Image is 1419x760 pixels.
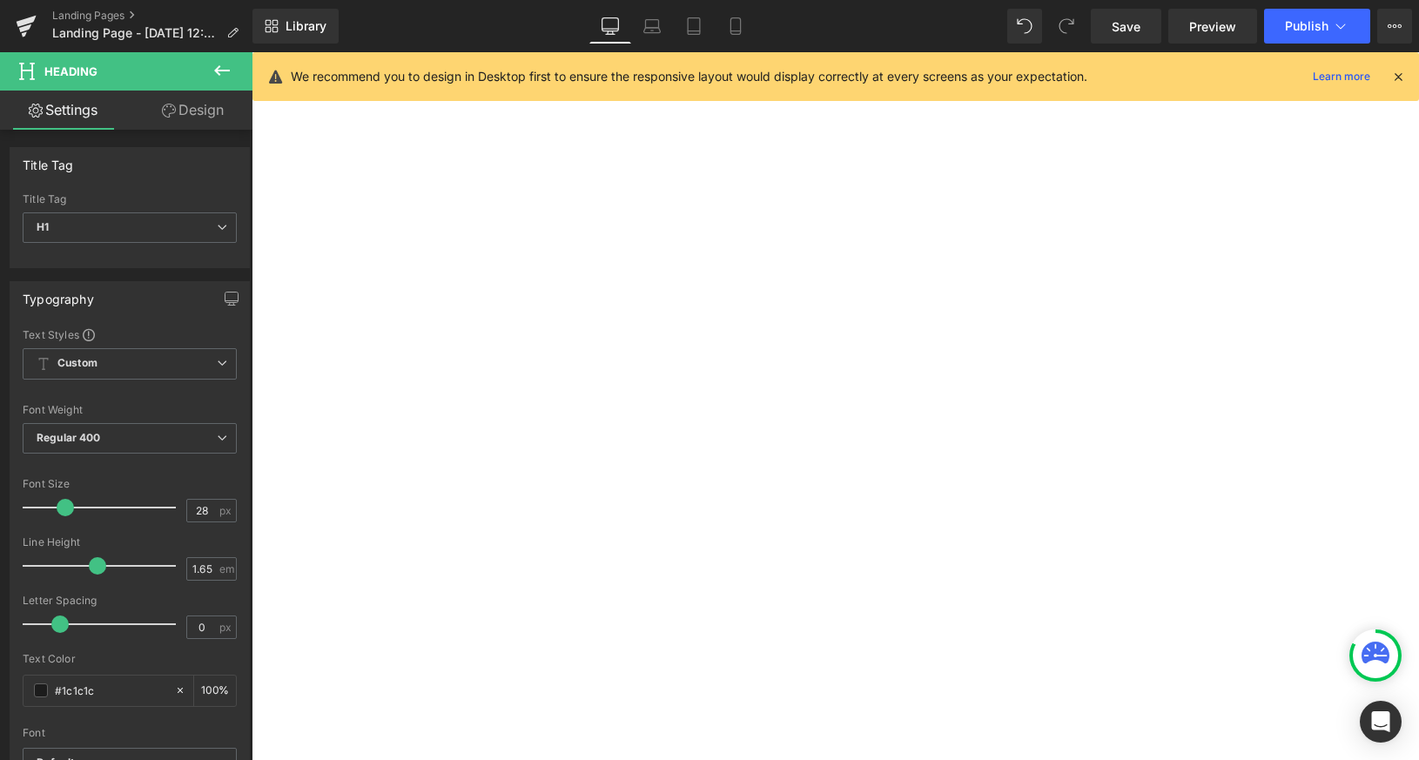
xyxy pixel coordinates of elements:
button: Publish [1264,9,1370,44]
span: px [219,505,234,516]
div: Text Color [23,653,237,665]
a: Tablet [673,9,715,44]
span: Publish [1285,19,1328,33]
div: Text Styles [23,327,237,341]
div: Font [23,727,237,739]
span: Heading [44,64,98,78]
div: Typography [23,282,94,306]
div: Open Intercom Messenger [1360,701,1402,743]
b: H1 [37,220,49,233]
div: Font Weight [23,404,237,416]
span: Landing Page - [DATE] 12:31:28 [52,26,219,40]
input: Color [55,681,166,700]
p: We recommend you to design in Desktop first to ensure the responsive layout would display correct... [291,67,1087,86]
div: Title Tag [23,148,74,172]
a: Learn more [1306,66,1377,87]
div: % [194,676,236,706]
span: Preview [1189,17,1236,36]
div: Font Size [23,478,237,490]
button: Redo [1049,9,1084,44]
a: New Library [252,9,339,44]
a: Preview [1168,9,1257,44]
button: More [1377,9,1412,44]
a: Mobile [715,9,757,44]
a: Landing Pages [52,9,252,23]
b: Regular 400 [37,431,101,444]
button: Undo [1007,9,1042,44]
span: em [219,563,234,575]
div: Title Tag [23,193,237,205]
span: Save [1112,17,1140,36]
span: px [219,622,234,633]
div: Line Height [23,536,237,548]
div: Letter Spacing [23,595,237,607]
a: Laptop [631,9,673,44]
span: Library [286,18,326,34]
a: Desktop [589,9,631,44]
a: Design [130,91,256,130]
b: Custom [57,356,98,371]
